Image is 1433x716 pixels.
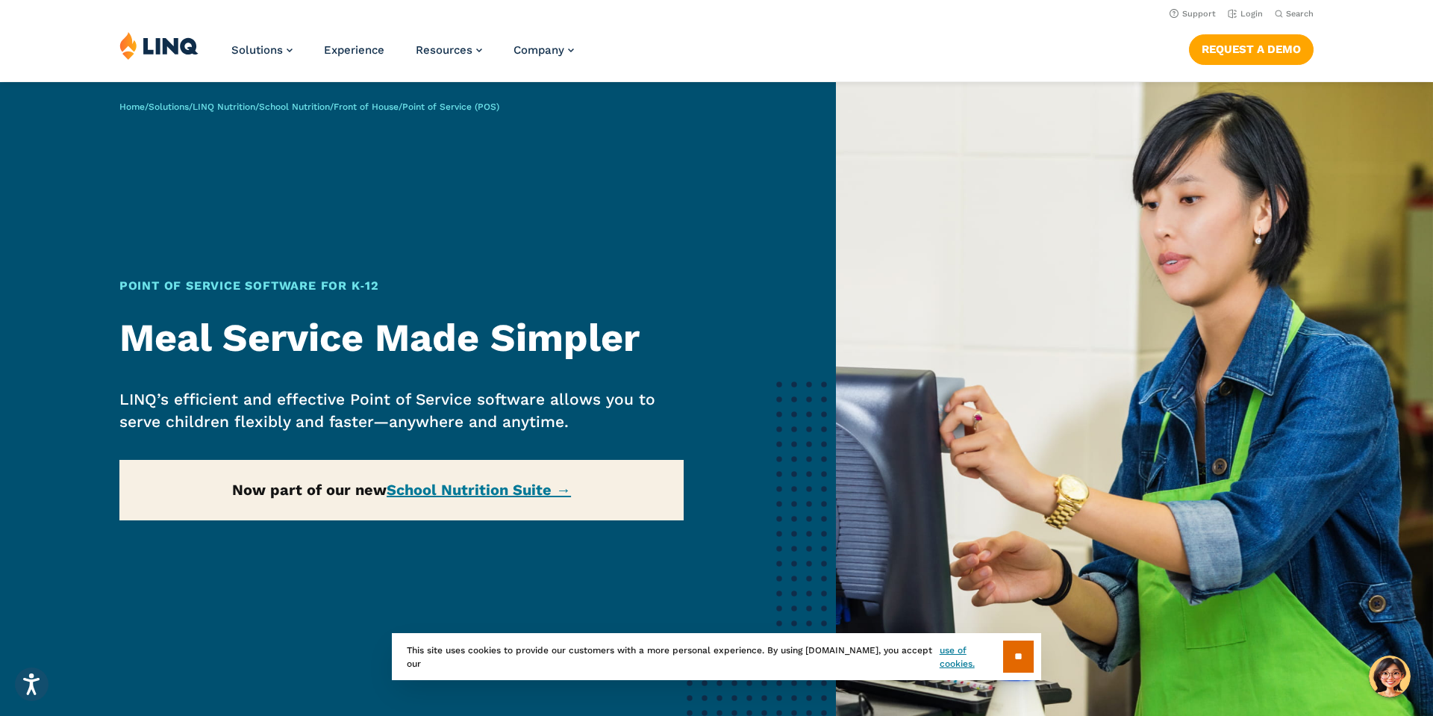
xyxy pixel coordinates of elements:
a: Resources [416,43,482,57]
a: Login [1228,9,1263,19]
strong: Now part of our new [232,481,571,499]
a: School Nutrition [259,102,330,112]
span: Company [513,43,564,57]
a: School Nutrition Suite → [387,481,571,499]
button: Open Search Bar [1275,8,1314,19]
button: Hello, have a question? Let’s chat. [1369,656,1411,697]
a: LINQ Nutrition [193,102,255,112]
span: Point of Service (POS) [402,102,499,112]
strong: Meal Service Made Simpler [119,315,640,361]
a: Solutions [231,43,293,57]
a: use of cookies. [940,644,1003,670]
div: This site uses cookies to provide our customers with a more personal experience. By using [DOMAIN... [392,633,1041,680]
a: Support [1170,9,1216,19]
a: Company [513,43,574,57]
nav: Button Navigation [1189,31,1314,64]
a: Experience [324,43,384,57]
a: Request a Demo [1189,34,1314,64]
h1: Point of Service Software for K‑12 [119,277,684,295]
span: Search [1286,9,1314,19]
span: Resources [416,43,472,57]
span: Solutions [231,43,283,57]
p: LINQ’s efficient and effective Point of Service software allows you to serve children flexibly an... [119,388,684,433]
a: Home [119,102,145,112]
img: LINQ | K‑12 Software [119,31,199,60]
span: / / / / / [119,102,499,112]
a: Solutions [149,102,189,112]
a: Front of House [334,102,399,112]
nav: Primary Navigation [231,31,574,81]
